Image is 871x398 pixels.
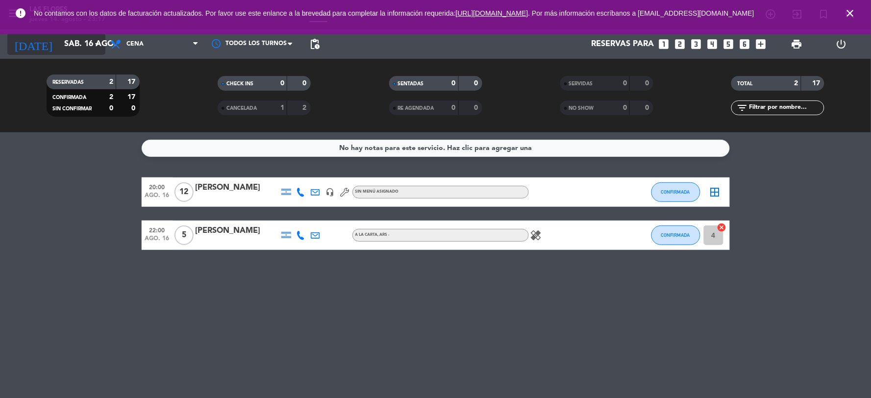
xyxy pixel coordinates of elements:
[196,181,279,194] div: [PERSON_NAME]
[795,80,798,87] strong: 2
[592,40,654,49] span: Reservas para
[52,80,84,85] span: RESERVADAS
[674,38,687,50] i: looks_two
[737,81,752,86] span: TOTAL
[645,104,651,111] strong: 0
[226,81,253,86] span: CHECK INS
[145,181,170,192] span: 20:00
[456,9,528,17] a: [URL][DOMAIN_NAME]
[474,80,480,87] strong: 0
[835,38,847,50] i: power_settings_new
[355,233,390,237] span: A LA CARTA
[623,80,627,87] strong: 0
[530,229,542,241] i: healing
[145,224,170,235] span: 22:00
[658,38,671,50] i: looks_one
[378,233,390,237] span: , ARS -
[226,106,257,111] span: CANCELADA
[722,38,735,50] i: looks_5
[174,182,194,202] span: 12
[303,104,309,111] strong: 2
[748,102,824,113] input: Filtrar por nombre...
[474,104,480,111] strong: 0
[398,106,434,111] span: RE AGENDADA
[651,182,700,202] button: CONFIRMADA
[791,38,802,50] span: print
[569,106,594,111] span: NO SHOW
[651,225,700,245] button: CONFIRMADA
[174,225,194,245] span: 5
[145,235,170,247] span: ago. 16
[452,104,456,111] strong: 0
[326,188,335,197] i: headset_mic
[131,105,137,112] strong: 0
[528,9,754,17] a: . Por más información escríbanos a [EMAIL_ADDRESS][DOMAIN_NAME]
[398,81,424,86] span: SENTADAS
[52,106,92,111] span: SIN CONFIRMAR
[196,224,279,237] div: [PERSON_NAME]
[661,189,690,195] span: CONFIRMADA
[339,143,532,154] div: No hay notas para este servicio. Haz clic para agregar una
[126,41,144,48] span: Cena
[755,38,768,50] i: add_box
[623,104,627,111] strong: 0
[309,38,321,50] span: pending_actions
[736,102,748,114] i: filter_list
[127,78,137,85] strong: 17
[34,9,754,17] span: No contamos con los datos de facturación actualizados. Por favor use este enlance a la brevedad p...
[52,95,86,100] span: CONFIRMADA
[819,29,864,59] div: LOG OUT
[690,38,703,50] i: looks_3
[661,232,690,238] span: CONFIRMADA
[813,80,822,87] strong: 17
[303,80,309,87] strong: 0
[645,80,651,87] strong: 0
[739,38,751,50] i: looks_6
[280,104,284,111] strong: 1
[7,33,59,55] i: [DATE]
[127,94,137,100] strong: 17
[355,190,399,194] span: Sin menú asignado
[845,7,856,19] i: close
[109,78,113,85] strong: 2
[280,80,284,87] strong: 0
[145,192,170,203] span: ago. 16
[709,186,721,198] i: border_all
[91,38,103,50] i: arrow_drop_down
[109,94,113,100] strong: 2
[706,38,719,50] i: looks_4
[717,223,727,232] i: cancel
[109,105,113,112] strong: 0
[452,80,456,87] strong: 0
[15,7,26,19] i: error
[569,81,593,86] span: SERVIDAS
